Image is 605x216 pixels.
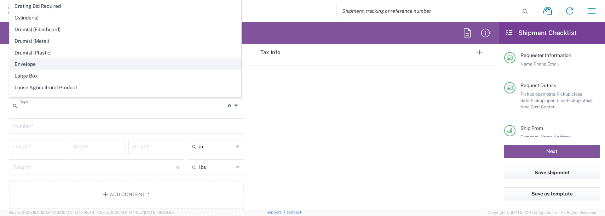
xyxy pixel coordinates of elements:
[520,52,571,58] span: Requester Information
[4,71,234,76] em: Total shipment is made up of 1 package(s) containing 0 piece(s) weighing 0 and a total value of 0...
[520,61,534,67] span: Name,
[10,59,241,70] span: Envelope
[284,210,302,214] a: Feedback
[97,210,174,215] span: Client: 2025.19.0-7f44ea7
[505,29,577,37] h2: Shipment Checklist
[10,94,241,105] span: Medium Box
[488,209,597,216] span: Copyright © [DATE]-[DATE] Agistix Inc., All Rights Reserved
[260,49,281,56] h2: Tax Info
[520,134,554,140] span: Company Name,
[10,70,241,81] span: Large Box
[9,180,244,209] button: Add Content*
[534,61,547,67] span: Phone,
[520,125,543,131] span: Ship From
[266,210,284,214] a: Support
[531,98,567,103] span: Pickup open time,
[144,210,174,215] span: [DATE] 09:58:55
[547,61,559,67] span: Email
[504,187,600,200] button: Save as template
[520,83,556,88] span: Request Details
[65,210,94,215] span: [DATE] 10:05:38
[10,82,241,93] span: Loose Agricultrural Product
[8,210,94,215] span: Server: 2025.19.0-192a4753216
[520,91,557,97] span: Pickup open date,
[504,166,600,179] button: Save shipment
[504,145,600,158] button: Next
[337,4,520,18] input: Shipment, tracking or reference number
[531,104,555,109] span: Cost Center
[8,29,134,37] h2: Employee Non-Product Shipment Request
[10,47,241,58] span: Drum(s) (Plastic)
